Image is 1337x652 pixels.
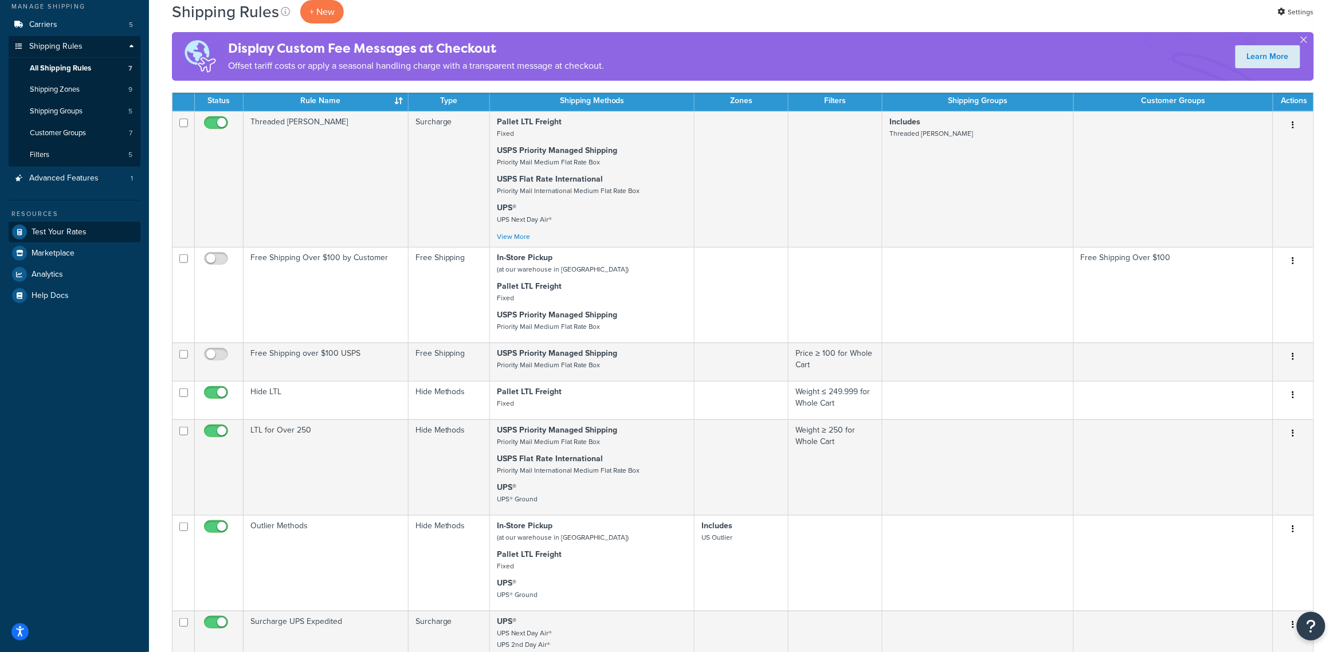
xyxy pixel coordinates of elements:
span: Shipping Groups [30,107,83,116]
a: Marketplace [9,243,140,264]
li: All Shipping Rules [9,58,140,79]
small: (at our warehouse in [GEOGRAPHIC_DATA]) [497,532,629,543]
strong: USPS Flat Rate International [497,453,603,465]
span: Advanced Features [29,174,99,183]
small: Priority Mail International Medium Flat Rate Box [497,186,640,196]
strong: Includes [889,116,920,128]
th: Customer Groups [1074,91,1273,111]
a: All Shipping Rules 7 [9,58,140,79]
strong: In-Store Pickup [497,520,552,532]
td: Price ≥ 100 for Whole Cart [789,343,883,381]
li: Carriers [9,14,140,36]
span: Customer Groups [30,128,86,138]
td: Hide Methods [409,419,491,515]
li: Shipping Zones [9,79,140,100]
span: Shipping Rules [29,42,83,52]
span: Filters [30,150,49,160]
a: Filters 5 [9,144,140,166]
span: 9 [128,85,132,95]
li: Shipping Rules [9,36,140,167]
small: Priority Mail Medium Flat Rate Box [497,157,600,167]
span: All Shipping Rules [30,64,91,73]
strong: USPS Priority Managed Shipping [497,309,617,321]
a: Help Docs [9,285,140,306]
td: Free Shipping [409,343,491,381]
td: Free Shipping Over $100 by Customer [244,247,409,343]
td: Hide Methods [409,381,491,419]
small: Priority Mail Medium Flat Rate Box [497,321,600,332]
th: Shipping Groups [883,91,1073,111]
li: Customer Groups [9,123,140,144]
h1: Shipping Rules [172,1,279,23]
td: Free Shipping [409,247,491,343]
small: UPS® Ground [497,590,538,600]
strong: UPS® [497,577,516,589]
li: Filters [9,144,140,166]
th: Filters [789,91,883,111]
td: Surcharge [409,111,491,247]
a: Advanced Features 1 [9,168,140,189]
p: Offset tariff costs or apply a seasonal handling charge with a transparent message at checkout. [228,58,604,74]
a: Learn More [1236,45,1300,68]
strong: UPS® [497,202,516,214]
a: Shipping Zones 9 [9,79,140,100]
th: Type [409,91,491,111]
h4: Display Custom Fee Messages at Checkout [228,39,604,58]
td: Weight ≤ 249.999 for Whole Cart [789,381,883,419]
small: Fixed [497,128,514,139]
td: Hide Methods [409,515,491,611]
small: Fixed [497,398,514,409]
li: Advanced Features [9,168,140,189]
small: Threaded [PERSON_NAME] [889,128,973,139]
strong: USPS Priority Managed Shipping [497,347,617,359]
a: Customer Groups 7 [9,123,140,144]
strong: Includes [701,520,732,532]
strong: Pallet LTL Freight [497,386,562,398]
button: Open Resource Center [1297,612,1326,641]
span: Analytics [32,270,63,280]
img: duties-banner-06bc72dcb5fe05cb3f9472aba00be2ae8eb53ab6f0d8bb03d382ba314ac3c341.png [172,32,228,81]
div: Resources [9,209,140,219]
span: Marketplace [32,249,75,258]
li: Shipping Groups [9,101,140,122]
strong: Pallet LTL Freight [497,116,562,128]
td: Free Shipping Over $100 [1074,247,1273,343]
strong: Pallet LTL Freight [497,548,562,560]
th: Shipping Methods [490,91,695,111]
th: Status [195,91,244,111]
small: US Outlier [701,532,732,543]
span: 7 [129,128,132,138]
small: Priority Mail Medium Flat Rate Box [497,360,600,370]
a: Analytics [9,264,140,285]
div: Manage Shipping [9,2,140,11]
strong: USPS Flat Rate International [497,173,603,185]
span: 1 [131,174,133,183]
span: Carriers [29,20,57,30]
span: 5 [128,150,132,160]
strong: USPS Priority Managed Shipping [497,424,617,436]
small: Priority Mail International Medium Flat Rate Box [497,465,640,476]
small: (at our warehouse in [GEOGRAPHIC_DATA]) [497,264,629,274]
a: View More [497,231,530,242]
td: Free Shipping over $100 USPS [244,343,409,381]
th: Actions [1273,91,1314,111]
a: Shipping Groups 5 [9,101,140,122]
a: Test Your Rates [9,222,140,242]
th: Rule Name : activate to sort column ascending [244,91,409,111]
small: Priority Mail Medium Flat Rate Box [497,437,600,447]
strong: In-Store Pickup [497,252,552,264]
strong: UPS® [497,615,516,627]
span: Help Docs [32,291,69,301]
span: 5 [129,20,133,30]
strong: Pallet LTL Freight [497,280,562,292]
small: Fixed [497,561,514,571]
span: 5 [128,107,132,116]
a: Settings [1278,4,1314,20]
td: Weight ≥ 250 for Whole Cart [789,419,883,515]
td: Outlier Methods [244,515,409,611]
small: Fixed [497,293,514,303]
